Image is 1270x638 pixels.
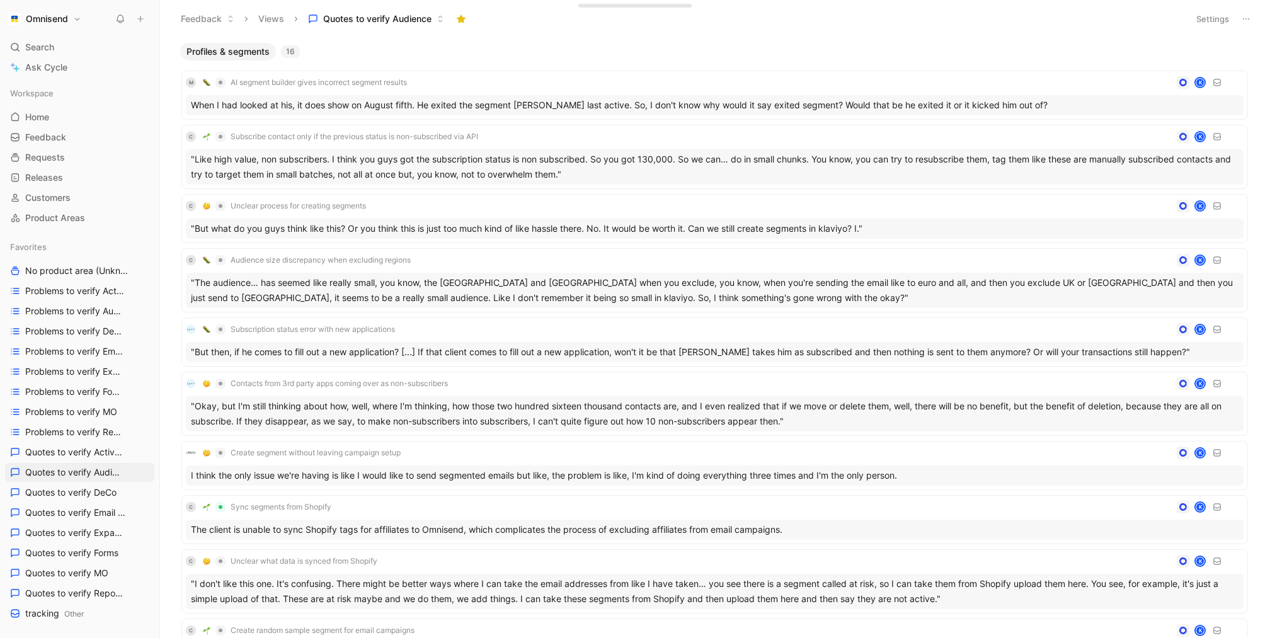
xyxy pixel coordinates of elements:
span: Subscribe contact only if the previous status is non-subscribed via API [231,132,478,142]
a: Problems to verify Email Builder [5,342,154,361]
div: C [186,502,196,512]
span: Requests [25,151,65,164]
img: 🌱 [203,133,210,140]
a: Problems to verify Audience [5,302,154,321]
div: Workspace [5,84,154,103]
a: logo🐛Subscription status error with new applicationsK"But then, if he comes to fill out a new app... [181,317,1248,367]
div: 16 [281,45,300,58]
a: No product area (Unknowns) [5,261,154,280]
span: Subscription status error with new applications [231,324,395,334]
span: Quotes to verify DeCo [25,486,117,499]
a: logo🤔Create segment without leaving campaign setupKI think the only issue we're having is like I ... [181,441,1248,490]
a: Quotes to verify Activation [5,443,154,462]
a: C🐛Audience size discrepancy when excluding regionsK"The audience… has seemed like really small, y... [181,248,1248,312]
span: Unclear what data is synced from Shopify [231,556,377,566]
a: C🌱Subscribe contact only if the previous status is non-subscribed via APIK"Like high value, non s... [181,125,1248,189]
button: 🐛Subscription status error with new applications [198,322,399,337]
button: Feedback [175,9,240,28]
span: Sync segments from Shopify [231,502,331,512]
img: 🐛 [203,256,210,264]
span: Product Areas [25,212,85,224]
a: Feedback [5,128,154,147]
img: 🤔 [203,380,210,387]
span: Favorites [10,241,47,253]
span: Quotes to verify Activation [25,446,124,459]
span: Create segment without leaving campaign setup [231,448,401,458]
a: Quotes to verify DeCo [5,483,154,502]
button: OmnisendOmnisend [5,10,84,28]
span: Create random sample segment for email campaigns [231,625,415,635]
span: Problems to verify Forms [25,385,123,398]
span: Problems to verify Audience [25,305,125,317]
span: Problems to verify Activation [25,285,126,297]
img: 🤔 [203,202,210,210]
img: logo [186,448,196,458]
button: 🌱Create random sample segment for email campaigns [198,623,419,638]
a: Problems to verify Activation [5,282,154,300]
button: 🌱Subscribe contact only if the previous status is non-subscribed via API [198,129,483,144]
img: 🐛 [203,79,210,86]
span: Problems to verify Expansion [25,365,126,378]
a: C🌱Sync segments from ShopifyKThe client is unable to sync Shopify tags for affiliates to Omnisend... [181,495,1248,544]
span: Quotes to verify MO [25,567,108,579]
div: "I don't like this one. It's confusing. There might be better ways where I can take the email add... [186,574,1244,609]
h1: Omnisend [26,13,68,25]
img: 🐛 [203,326,210,333]
span: Unclear process for creating segments [231,201,366,211]
span: Other [64,609,84,618]
img: 🌱 [203,627,210,634]
a: Quotes to verify Forms [5,544,154,562]
img: Omnisend [8,13,21,25]
span: Ask Cycle [25,60,67,75]
div: "Okay, but I'm still thinking about how, well, where I'm thinking, how those two hundred sixteen ... [186,396,1244,431]
a: Quotes to verify Email builder [5,503,154,522]
div: Favorites [5,237,154,256]
div: C [186,201,196,211]
a: Problems to verify DeCo [5,322,154,341]
span: Home [25,111,49,123]
span: tracking [25,607,84,620]
a: C🤔Unclear process for creating segmentsK"But what do you guys think like this? Or you think this ... [181,194,1248,243]
span: Quotes to verify Expansion [25,527,125,539]
div: C [186,255,196,265]
button: Settings [1191,10,1235,28]
img: 🤔 [203,557,210,565]
div: K [1196,202,1204,210]
div: C [186,132,196,142]
span: Problems to verify MO [25,406,117,418]
span: Profiles & segments [186,45,270,58]
span: No product area (Unknowns) [25,265,129,278]
div: "Like high value, non subscribers. I think you guys got the subscription status is non subscribed... [186,149,1244,185]
span: Workspace [10,87,54,100]
span: Contacts from 3rd party apps coming over as non-subscribers [231,379,448,389]
div: K [1196,503,1204,511]
span: Problems to verify DeCo [25,325,122,338]
a: Product Areas [5,208,154,227]
a: trackingOther [5,604,154,623]
div: K [1196,626,1204,635]
div: K [1196,256,1204,265]
a: logo🤔Contacts from 3rd party apps coming over as non-subscribersK"Okay, but I'm still thinking ab... [181,372,1248,436]
span: Customers [25,191,71,204]
button: 🐛Audience size discrepancy when excluding regions [198,253,415,268]
button: Quotes to verify Audience [302,9,450,28]
span: Releases [25,171,63,184]
div: K [1196,78,1204,87]
span: Audience size discrepancy when excluding regions [231,255,411,265]
span: Quotes to verify Audience [323,13,432,25]
div: The client is unable to sync Shopify tags for affiliates to Omnisend, which complicates the proce... [186,520,1244,540]
span: Search [25,40,54,55]
button: 🤔Contacts from 3rd party apps coming over as non-subscribers [198,376,452,391]
a: Home [5,108,154,127]
div: When I had looked at his, it does show on August fifth. He exited the segment [PERSON_NAME] last ... [186,95,1244,115]
a: Customers [5,188,154,207]
button: 🌱Sync segments from Shopify [198,499,336,515]
a: Problems to verify Reporting [5,423,154,441]
a: M🐛AI segment builder gives incorrect segment resultsKWhen I had looked at his, it does show on Au... [181,71,1248,120]
a: Requests [5,148,154,167]
button: Profiles & segments [180,43,276,60]
div: M [186,77,196,88]
button: 🐛AI segment builder gives incorrect segment results [198,75,411,90]
div: "But then, if he comes to fill out a new application? [...] If that client comes to fill out a ne... [186,342,1244,362]
span: Quotes to verify Email builder [25,506,126,519]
